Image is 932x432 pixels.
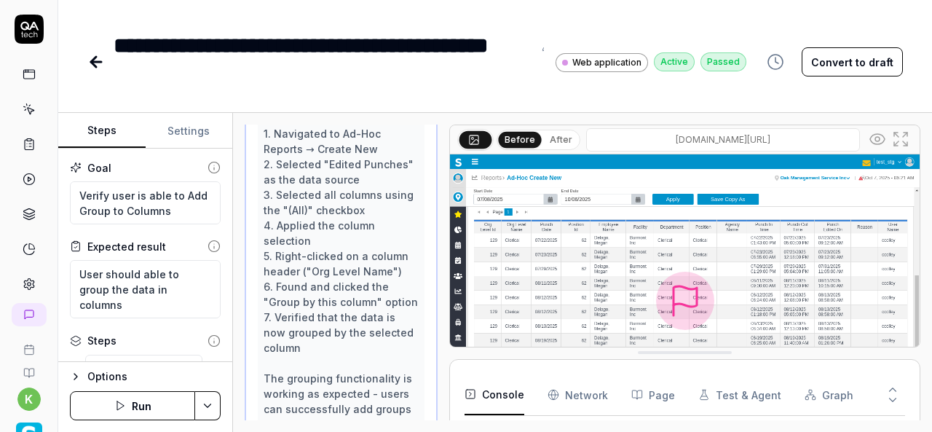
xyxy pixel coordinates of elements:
[87,160,111,176] div: Goal
[70,391,195,420] button: Run
[572,56,641,69] span: Web application
[758,47,793,76] button: View version history
[87,333,116,348] div: Steps
[866,127,889,151] button: Show all interative elements
[654,52,695,71] div: Active
[58,114,146,149] button: Steps
[87,239,166,254] div: Expected result
[631,374,675,415] button: Page
[544,132,578,148] button: After
[556,52,648,72] a: Web application
[889,127,912,151] button: Open in full screen
[802,47,903,76] button: Convert to draft
[805,374,853,415] button: Graph
[465,374,524,415] button: Console
[70,368,221,385] button: Options
[87,368,221,385] div: Options
[12,303,47,326] a: New conversation
[548,374,608,415] button: Network
[17,388,41,411] button: k
[6,332,52,356] a: Book a call with us
[499,131,542,147] button: Before
[146,114,233,149] button: Settings
[700,52,746,71] div: Passed
[6,356,52,379] a: Documentation
[698,374,781,415] button: Test & Agent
